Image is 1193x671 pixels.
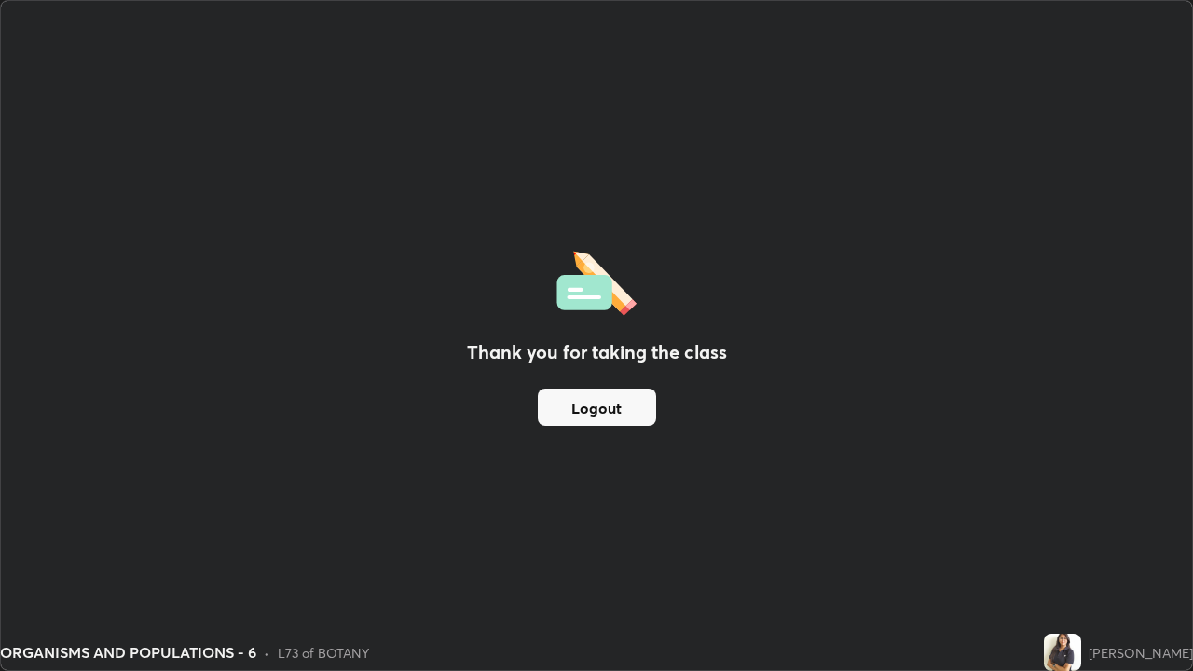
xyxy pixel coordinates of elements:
img: f4adf025211145d9951d015d8606b9d0.jpg [1044,634,1081,671]
h2: Thank you for taking the class [467,338,727,366]
img: offlineFeedback.1438e8b3.svg [556,245,637,316]
div: L73 of BOTANY [278,643,369,663]
button: Logout [538,389,656,426]
div: [PERSON_NAME] [1089,643,1193,663]
div: • [264,643,270,663]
